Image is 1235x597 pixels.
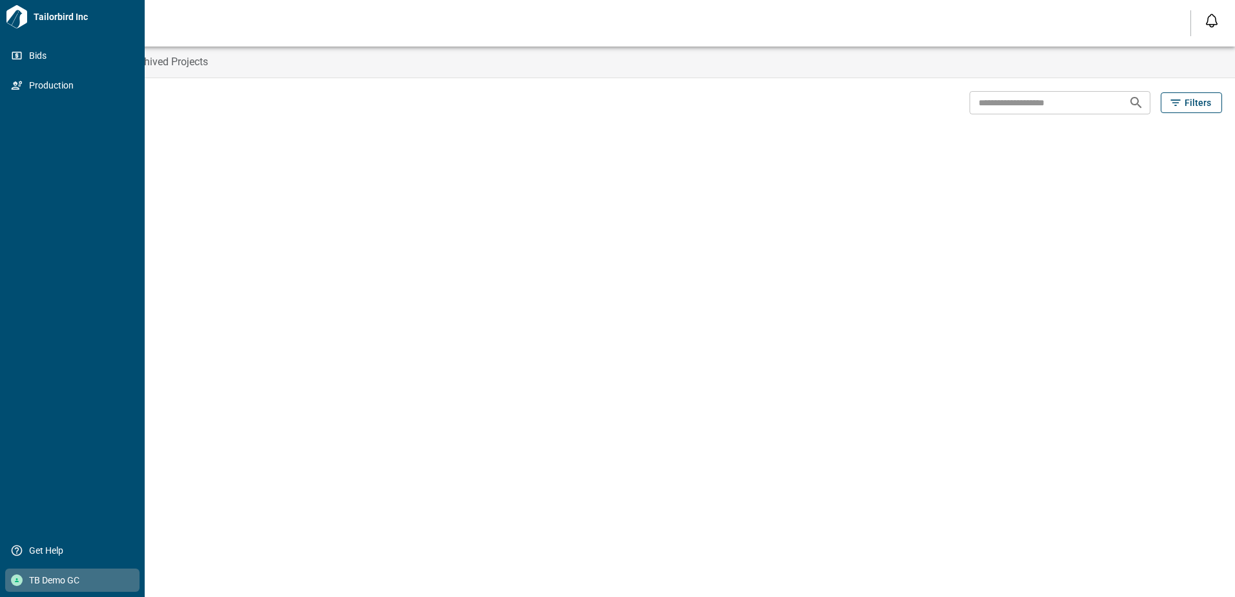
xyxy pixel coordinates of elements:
[1201,10,1222,31] button: Open notification feed
[5,44,140,67] a: Bids
[23,49,127,62] span: Bids
[28,10,140,23] span: Tailorbird Inc
[1161,92,1222,113] button: Filters
[34,47,1235,78] div: base tabs
[23,544,127,557] span: Get Help
[1123,90,1149,116] button: Search projects
[23,574,127,587] span: TB Demo GC
[1185,96,1211,109] span: Filters
[129,56,208,68] span: Archived Projects
[5,74,140,97] a: Production
[23,79,127,92] span: Production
